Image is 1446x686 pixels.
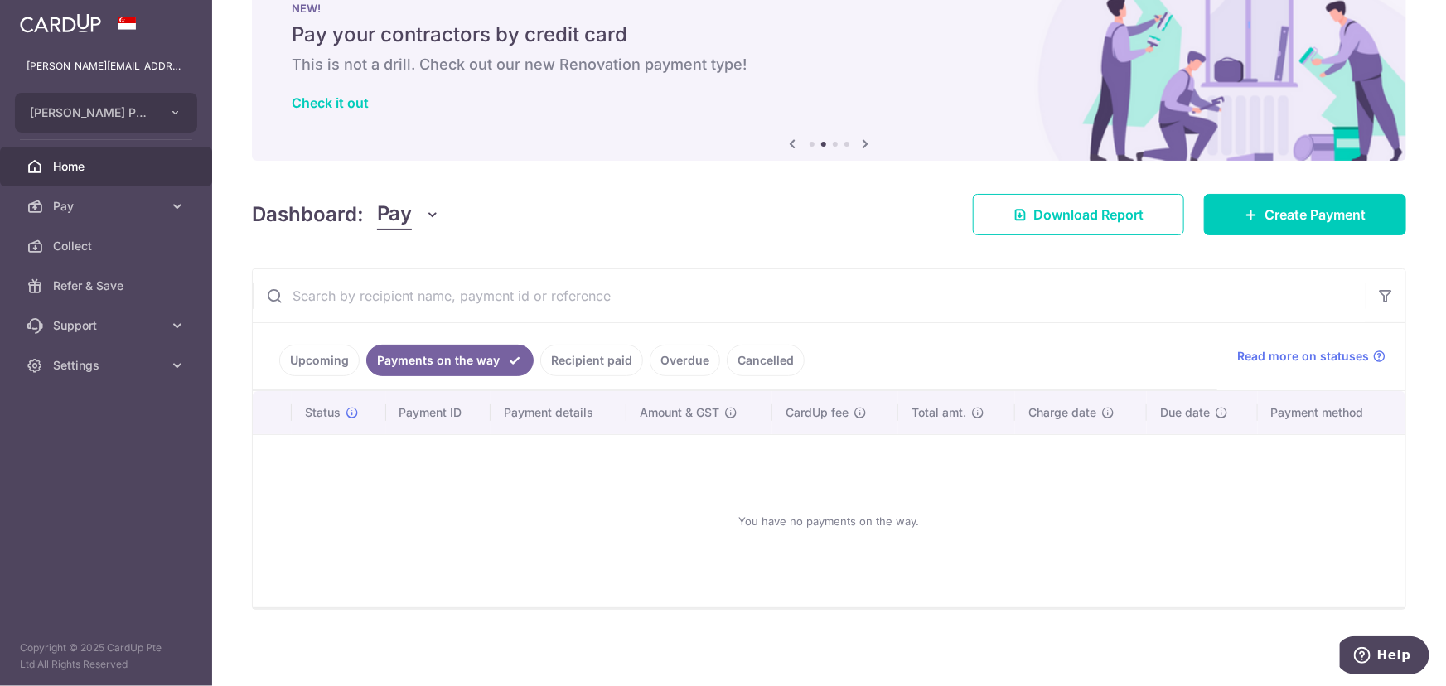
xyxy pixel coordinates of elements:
[252,200,364,229] h4: Dashboard:
[273,448,1386,594] div: You have no payments on the way.
[1033,205,1144,225] span: Download Report
[1204,194,1406,235] a: Create Payment
[292,22,1366,48] h5: Pay your contractors by credit card
[540,345,643,376] a: Recipient paid
[1028,404,1096,421] span: Charge date
[912,404,966,421] span: Total amt.
[650,345,720,376] a: Overdue
[1237,348,1369,365] span: Read more on statuses
[386,391,491,434] th: Payment ID
[15,93,197,133] button: [PERSON_NAME] PTE. LTD.
[1265,205,1366,225] span: Create Payment
[1340,636,1429,678] iframe: Opens a widget where you can find more information
[279,345,360,376] a: Upcoming
[292,94,369,111] a: Check it out
[491,391,626,434] th: Payment details
[53,198,162,215] span: Pay
[366,345,534,376] a: Payments on the way
[377,199,441,230] button: Pay
[20,13,101,33] img: CardUp
[640,404,719,421] span: Amount & GST
[377,199,412,230] span: Pay
[1258,391,1405,434] th: Payment method
[30,104,152,121] span: [PERSON_NAME] PTE. LTD.
[1237,348,1386,365] a: Read more on statuses
[253,269,1366,322] input: Search by recipient name, payment id or reference
[973,194,1184,235] a: Download Report
[53,317,162,334] span: Support
[292,55,1366,75] h6: This is not a drill. Check out our new Renovation payment type!
[292,2,1366,15] p: NEW!
[53,278,162,294] span: Refer & Save
[305,404,341,421] span: Status
[53,158,162,175] span: Home
[53,238,162,254] span: Collect
[53,357,162,374] span: Settings
[27,58,186,75] p: [PERSON_NAME][EMAIL_ADDRESS][DOMAIN_NAME]
[1160,404,1210,421] span: Due date
[786,404,849,421] span: CardUp fee
[727,345,805,376] a: Cancelled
